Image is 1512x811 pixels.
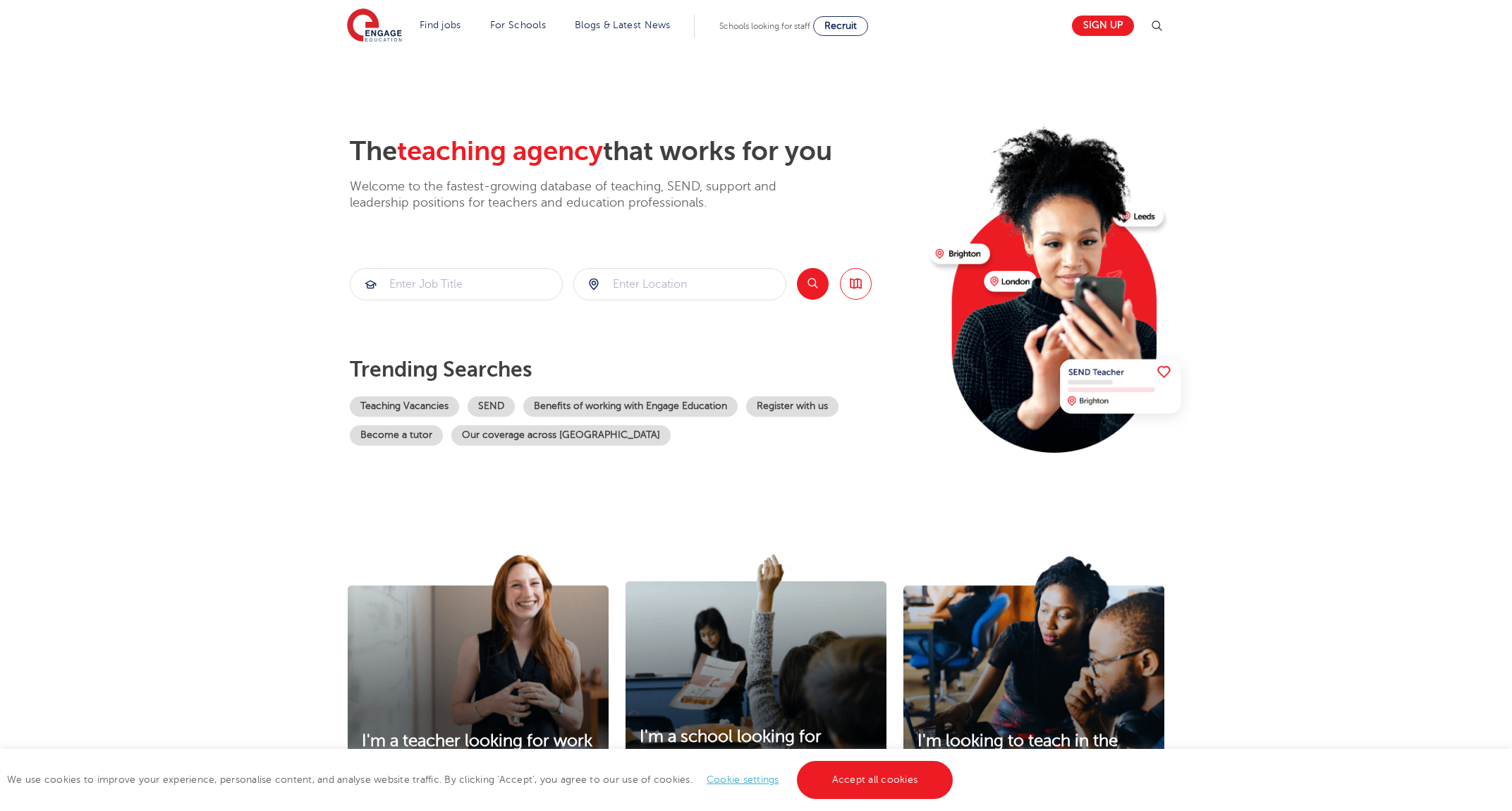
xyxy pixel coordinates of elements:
[1072,16,1134,36] a: Sign up
[348,731,609,772] a: I'm a teacher looking for work >
[573,268,786,300] div: Submit
[350,396,459,417] a: Teaching Vacancies
[746,396,839,417] a: Register with us
[574,269,786,300] input: Submit
[490,20,546,30] a: For Schools
[626,727,886,768] a: I'm a school looking for teachers >
[350,357,919,382] p: Trending searches
[523,396,738,417] a: Benefits of working with Engage Education
[451,425,671,446] a: Our coverage across [GEOGRAPHIC_DATA]
[468,396,515,417] a: SEND
[350,269,562,300] input: Submit
[350,178,815,212] p: Welcome to the fastest-growing database of teaching, SEND, support and leadership positions for t...
[397,136,603,166] span: teaching agency
[707,774,779,785] a: Cookie settings
[640,727,822,767] span: I'm a school looking for teachers >
[348,554,609,790] img: I'm a teacher looking for work
[903,731,1164,772] a: I'm looking to teach in the [GEOGRAPHIC_DATA] >
[797,761,953,799] a: Accept all cookies
[420,20,461,30] a: Find jobs
[917,731,1118,771] span: I'm looking to teach in the [GEOGRAPHIC_DATA] >
[350,268,563,300] div: Submit
[813,16,868,36] a: Recruit
[7,774,956,785] span: We use cookies to improve your experience, personalise content, and analyse website traffic. By c...
[626,554,886,786] img: I'm a school looking for teachers
[575,20,671,30] a: Blogs & Latest News
[797,268,829,300] button: Search
[362,731,592,771] span: I'm a teacher looking for work >
[350,425,443,446] a: Become a tutor
[347,8,402,44] img: Engage Education
[824,20,857,31] span: Recruit
[350,135,919,168] h2: The that works for you
[719,21,810,31] span: Schools looking for staff
[903,554,1164,790] img: I'm looking to teach in the UK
